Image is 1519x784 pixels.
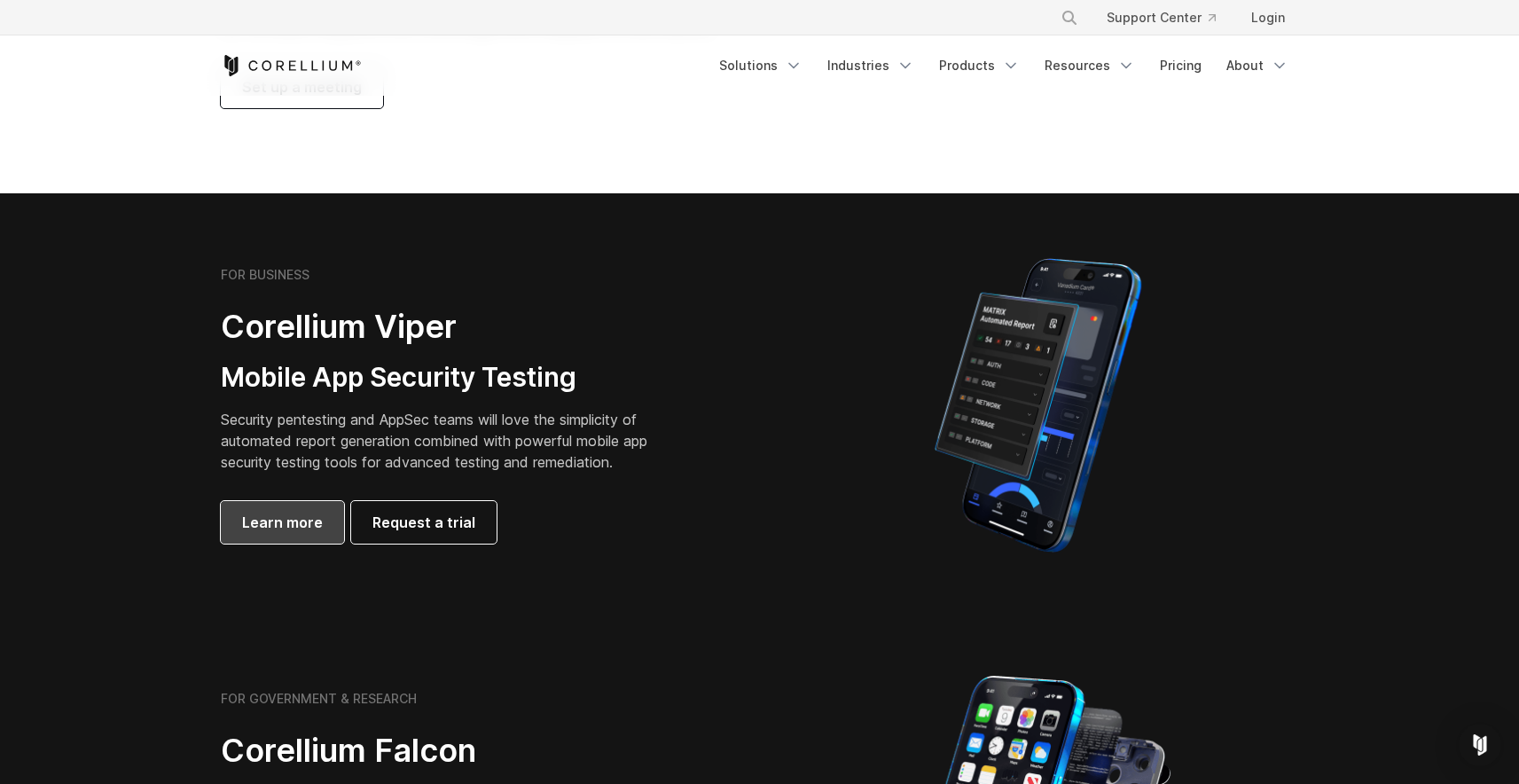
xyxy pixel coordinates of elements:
[1237,2,1299,34] a: Login
[221,691,417,707] h6: FOR GOVERNMENT & RESEARCH
[221,307,675,347] h2: Corellium Viper
[709,50,813,82] a: Solutions
[928,50,1030,82] a: Products
[904,250,1171,561] img: Corellium MATRIX automated report on iPhone showing app vulnerability test results across securit...
[351,501,497,544] a: Request a trial
[1149,50,1212,82] a: Pricing
[1053,2,1085,34] button: Search
[221,731,717,771] h2: Corellium Falcon
[221,501,344,544] a: Learn more
[817,50,925,82] a: Industries
[221,361,675,395] h3: Mobile App Security Testing
[1034,50,1146,82] a: Resources
[221,267,309,283] h6: FOR BUSINESS
[1092,2,1230,34] a: Support Center
[372,512,475,533] span: Request a trial
[221,55,362,76] a: Corellium Home
[221,409,675,473] p: Security pentesting and AppSec teams will love the simplicity of automated report generation comb...
[1039,2,1299,34] div: Navigation Menu
[1216,50,1299,82] a: About
[242,512,323,533] span: Learn more
[1459,724,1501,766] div: Open Intercom Messenger
[709,50,1299,82] div: Navigation Menu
